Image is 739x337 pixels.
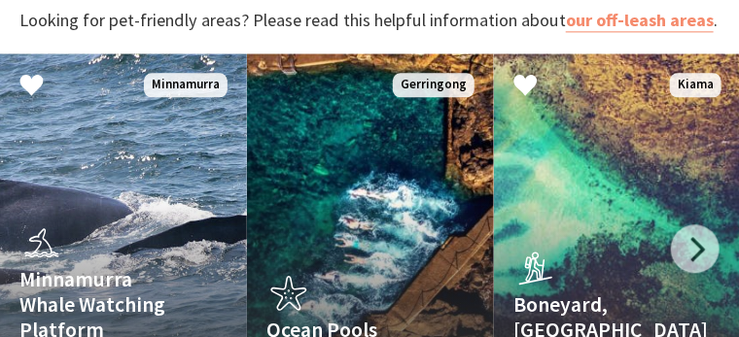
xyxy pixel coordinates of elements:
a: our off-leash areas [566,9,714,32]
button: Click to Favourite Boneyard, Kiama [494,53,557,120]
span: Gerringong [393,73,475,97]
span: Minnamurra [144,73,228,97]
span: Kiama [670,73,721,97]
p: Looking for pet-friendly areas? Please read this helpful information about . [19,6,720,34]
